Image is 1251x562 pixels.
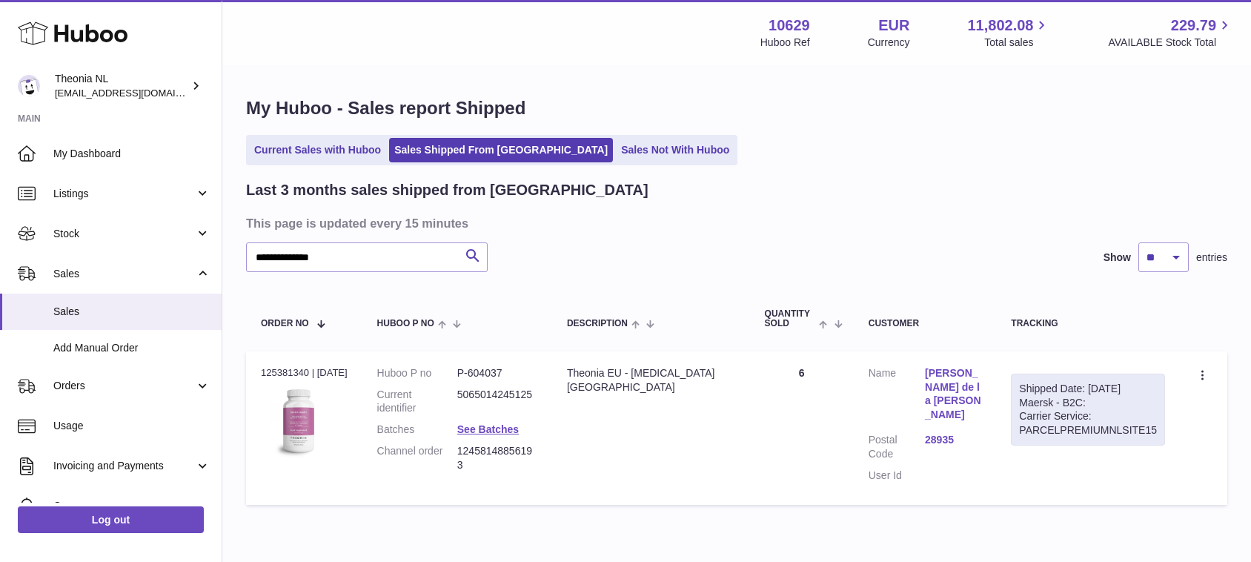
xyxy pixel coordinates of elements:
[1011,319,1165,328] div: Tracking
[389,138,613,162] a: Sales Shipped From [GEOGRAPHIC_DATA]
[249,138,386,162] a: Current Sales with Huboo
[1108,36,1233,50] span: AVAILABLE Stock Total
[261,366,348,380] div: 125381340 | [DATE]
[377,423,457,437] dt: Batches
[457,423,519,435] a: See Batches
[869,366,925,426] dt: Name
[53,187,195,201] span: Listings
[55,87,218,99] span: [EMAIL_ADDRESS][DOMAIN_NAME]
[750,351,854,505] td: 6
[457,388,537,416] dd: 5065014245125
[246,96,1227,120] h1: My Huboo - Sales report Shipped
[261,319,309,328] span: Order No
[567,319,628,328] span: Description
[261,384,335,458] img: 106291725893198.jpg
[878,16,909,36] strong: EUR
[925,433,981,447] a: 28935
[868,36,910,50] div: Currency
[53,227,195,241] span: Stock
[869,469,925,483] dt: User Id
[765,309,816,328] span: Quantity Sold
[377,319,434,328] span: Huboo P no
[1011,374,1165,446] div: Maersk - B2C:
[869,319,982,328] div: Customer
[246,180,648,200] h2: Last 3 months sales shipped from [GEOGRAPHIC_DATA]
[1104,251,1131,265] label: Show
[967,16,1033,36] span: 11,802.08
[55,72,188,100] div: Theonia NL
[457,444,537,472] dd: 12458148856193
[567,366,735,394] div: Theonia EU - [MEDICAL_DATA][GEOGRAPHIC_DATA]
[616,138,734,162] a: Sales Not With Huboo
[377,444,457,472] dt: Channel order
[925,366,981,423] a: [PERSON_NAME] de la [PERSON_NAME]
[53,267,195,281] span: Sales
[984,36,1050,50] span: Total sales
[53,499,210,513] span: Cases
[53,147,210,161] span: My Dashboard
[377,388,457,416] dt: Current identifier
[1171,16,1216,36] span: 229.79
[246,215,1224,231] h3: This page is updated every 15 minutes
[53,341,210,355] span: Add Manual Order
[1019,409,1157,437] div: Carrier Service: PARCELPREMIUMNLSITE15
[1196,251,1227,265] span: entries
[53,305,210,319] span: Sales
[760,36,810,50] div: Huboo Ref
[967,16,1050,50] a: 11,802.08 Total sales
[53,459,195,473] span: Invoicing and Payments
[18,75,40,97] img: info@wholesomegoods.eu
[769,16,810,36] strong: 10629
[18,506,204,533] a: Log out
[53,419,210,433] span: Usage
[1019,382,1157,396] div: Shipped Date: [DATE]
[1108,16,1233,50] a: 229.79 AVAILABLE Stock Total
[53,379,195,393] span: Orders
[377,366,457,380] dt: Huboo P no
[869,433,925,461] dt: Postal Code
[457,366,537,380] dd: P-604037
